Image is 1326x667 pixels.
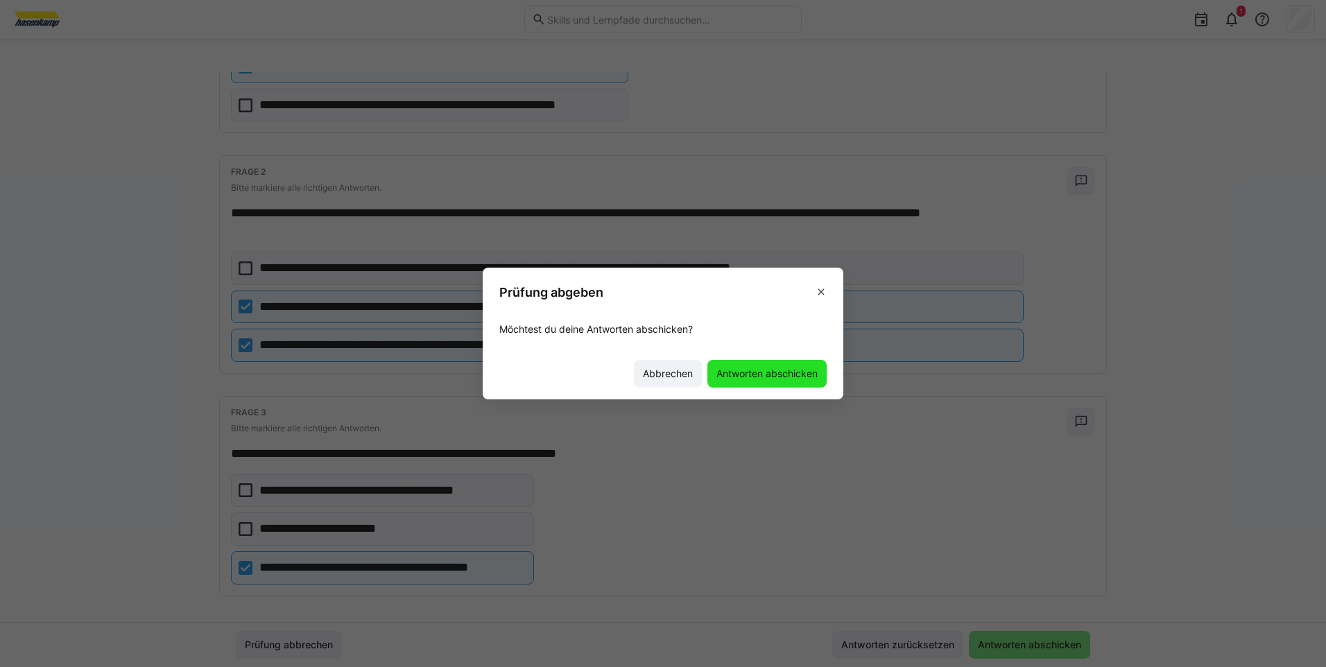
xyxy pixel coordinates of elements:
[641,367,695,381] span: Abbrechen
[499,284,603,300] h3: Prüfung abgeben
[634,360,702,388] button: Abbrechen
[714,367,820,381] span: Antworten abschicken
[707,360,827,388] button: Antworten abschicken
[499,322,827,336] p: Möchtest du deine Antworten abschicken?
